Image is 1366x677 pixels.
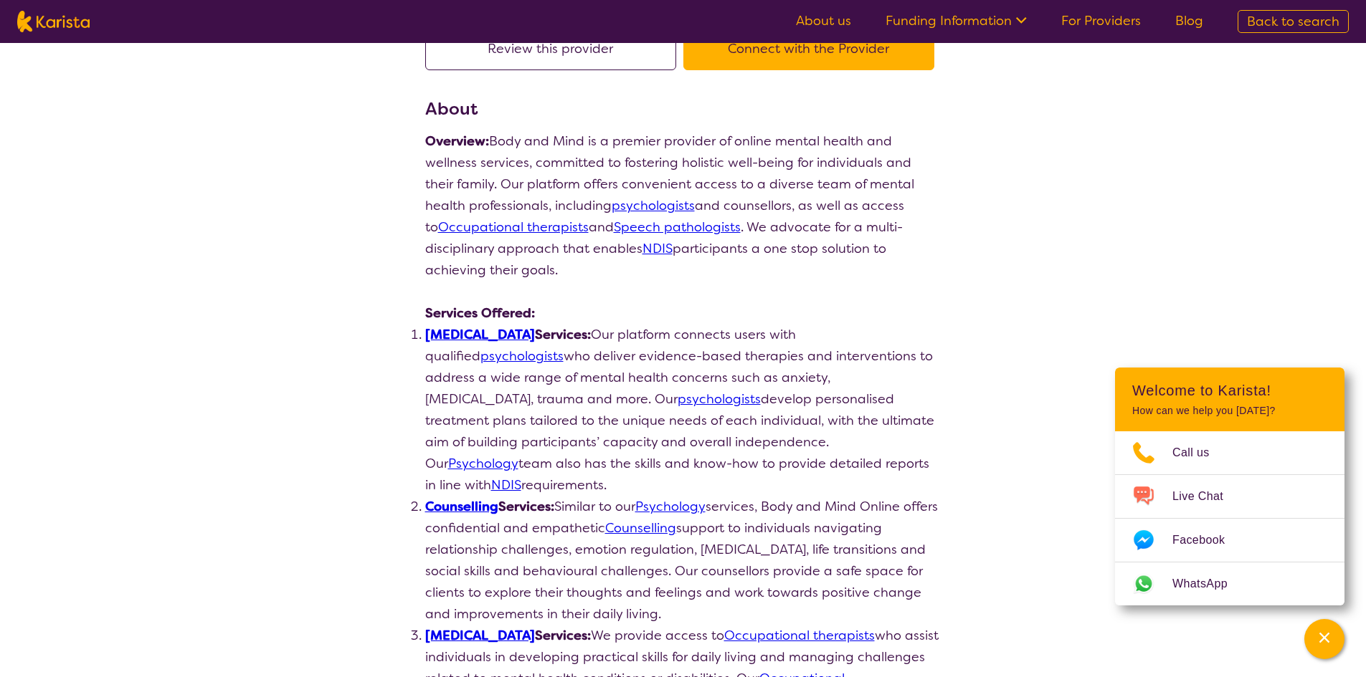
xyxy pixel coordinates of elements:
[1172,486,1241,507] span: Live Chat
[1115,368,1344,605] div: Channel Menu
[1238,10,1349,33] a: Back to search
[614,219,741,236] a: Speech pathologists
[425,27,676,70] button: Review this provider
[438,219,589,236] a: Occupational therapists
[1172,442,1227,464] span: Call us
[1172,573,1245,595] span: WhatsApp
[635,498,706,515] a: Psychology
[1132,382,1327,399] h2: Welcome to Karista!
[425,498,554,515] strong: Services:
[425,324,942,496] li: Our platform connects users with qualified who deliver evidence-based therapies and interventions...
[425,627,535,644] a: [MEDICAL_DATA]
[480,347,564,365] a: psychologists
[1175,12,1203,29] a: Blog
[724,627,875,644] a: Occupational therapists
[425,133,489,150] strong: Overview:
[425,627,591,644] strong: Services:
[886,12,1027,29] a: Funding Information
[425,326,591,343] strong: Services:
[425,130,942,281] p: Body and Mind is a premier provider of online mental health and wellness services, committed to f...
[683,27,934,70] button: Connect with the Provider
[796,12,851,29] a: About us
[425,40,683,57] a: Review this provider
[1115,431,1344,605] ul: Choose channel
[425,326,535,343] a: [MEDICAL_DATA]
[491,476,521,494] a: NDIS
[1115,562,1344,605] a: Web link opens in a new tab.
[1132,405,1327,417] p: How can we help you [DATE]?
[425,498,498,515] a: Counselling
[448,455,518,472] a: Psychology
[17,11,90,32] img: Karista logo
[425,304,535,322] strong: Services Offered:
[678,390,761,408] a: psychologists
[642,240,673,257] a: NDIS
[425,96,942,122] h3: About
[1247,13,1339,30] span: Back to search
[1172,529,1242,551] span: Facebook
[683,40,942,57] a: Connect with the Provider
[612,197,695,214] a: psychologists
[605,519,676,537] a: Counselling
[1304,619,1344,659] button: Channel Menu
[425,496,942,625] li: Similar to our services, Body and Mind Online offers confidential and empathetic support to indiv...
[1061,12,1141,29] a: For Providers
